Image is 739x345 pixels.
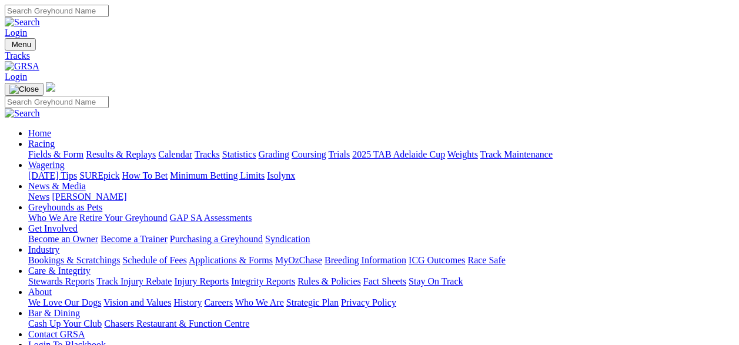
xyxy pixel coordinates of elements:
[235,297,284,307] a: Who We Are
[12,40,31,49] span: Menu
[79,213,168,223] a: Retire Your Greyhound
[352,149,445,159] a: 2025 TAB Adelaide Cup
[231,276,295,286] a: Integrity Reports
[46,82,55,92] img: logo-grsa-white.png
[5,38,36,51] button: Toggle navigation
[28,319,102,329] a: Cash Up Your Club
[189,255,273,265] a: Applications & Forms
[28,329,85,339] a: Contact GRSA
[173,297,202,307] a: History
[28,287,52,297] a: About
[122,255,186,265] a: Schedule of Fees
[28,181,86,191] a: News & Media
[292,149,326,159] a: Coursing
[325,255,406,265] a: Breeding Information
[28,149,734,160] div: Racing
[5,61,39,72] img: GRSA
[28,297,101,307] a: We Love Our Dogs
[363,276,406,286] a: Fact Sheets
[5,5,109,17] input: Search
[28,128,51,138] a: Home
[86,149,156,159] a: Results & Replays
[5,51,734,61] a: Tracks
[5,96,109,108] input: Search
[28,255,120,265] a: Bookings & Scratchings
[28,170,77,180] a: [DATE] Tips
[222,149,256,159] a: Statistics
[28,192,49,202] a: News
[28,149,83,159] a: Fields & Form
[104,319,249,329] a: Chasers Restaurant & Function Centre
[28,223,78,233] a: Get Involved
[28,139,55,149] a: Racing
[174,276,229,286] a: Injury Reports
[275,255,322,265] a: MyOzChase
[170,234,263,244] a: Purchasing a Greyhound
[28,213,77,223] a: Who We Are
[103,297,171,307] a: Vision and Values
[447,149,478,159] a: Weights
[5,17,40,28] img: Search
[409,276,463,286] a: Stay On Track
[9,85,39,94] img: Close
[28,192,734,202] div: News & Media
[28,202,102,212] a: Greyhounds as Pets
[28,297,734,308] div: About
[5,83,44,96] button: Toggle navigation
[480,149,553,159] a: Track Maintenance
[328,149,350,159] a: Trials
[28,276,94,286] a: Stewards Reports
[101,234,168,244] a: Become a Trainer
[170,213,252,223] a: GAP SA Assessments
[259,149,289,159] a: Grading
[28,160,65,170] a: Wagering
[267,170,295,180] a: Isolynx
[5,108,40,119] img: Search
[158,149,192,159] a: Calendar
[265,234,310,244] a: Syndication
[204,297,233,307] a: Careers
[28,234,734,244] div: Get Involved
[195,149,220,159] a: Tracks
[5,28,27,38] a: Login
[28,308,80,318] a: Bar & Dining
[79,170,119,180] a: SUREpick
[297,276,361,286] a: Rules & Policies
[341,297,396,307] a: Privacy Policy
[28,266,91,276] a: Care & Integrity
[52,192,126,202] a: [PERSON_NAME]
[28,234,98,244] a: Become an Owner
[28,213,734,223] div: Greyhounds as Pets
[96,276,172,286] a: Track Injury Rebate
[409,255,465,265] a: ICG Outcomes
[122,170,168,180] a: How To Bet
[28,276,734,287] div: Care & Integrity
[28,319,734,329] div: Bar & Dining
[170,170,265,180] a: Minimum Betting Limits
[28,244,59,254] a: Industry
[286,297,339,307] a: Strategic Plan
[5,72,27,82] a: Login
[28,170,734,181] div: Wagering
[28,255,734,266] div: Industry
[467,255,505,265] a: Race Safe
